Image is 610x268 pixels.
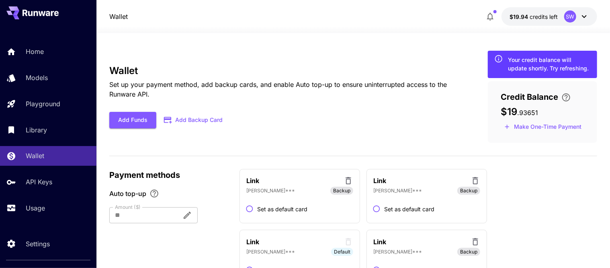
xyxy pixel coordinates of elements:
p: Link [373,176,386,186]
p: [PERSON_NAME]*** [246,187,295,194]
button: Make a one-time, non-recurring payment [501,121,585,133]
p: [PERSON_NAME]*** [373,187,422,194]
p: [PERSON_NAME]*** [246,248,295,256]
p: [PERSON_NAME]*** [373,248,422,256]
p: Link [246,176,259,186]
div: SW [564,10,576,23]
span: Backup [333,187,350,194]
a: Wallet [109,12,128,21]
span: Backup [460,248,477,256]
p: Link [246,237,259,247]
span: Set as default card [257,205,307,213]
button: Add Backup Card [156,112,231,128]
p: Library [26,125,47,135]
p: Link [373,237,386,247]
span: credits left [530,13,558,20]
div: $19.93651 [510,12,558,21]
span: Backup [460,187,477,194]
p: Home [26,47,44,56]
button: Add Funds [109,112,156,128]
label: Amount ($) [115,204,141,210]
p: Usage [26,203,45,213]
p: API Keys [26,177,52,187]
span: Set as default card [384,205,434,213]
span: Credit Balance [501,91,558,103]
p: Set up your payment method, add backup cards, and enable Auto top-up to ensure uninterrupted acce... [109,80,462,99]
p: Playground [26,99,60,109]
span: Auto top-up [109,189,146,198]
p: Payment methods [109,169,230,181]
button: Enable Auto top-up to ensure uninterrupted service. We'll automatically bill the chosen amount wh... [146,189,162,198]
div: Your credit balance will update shortly. Try refreshing. [508,56,591,72]
h3: Wallet [109,65,462,76]
span: $19 [501,106,517,118]
p: Models [26,73,48,82]
p: Settings [26,239,50,249]
button: $19.93651SW [502,7,597,26]
p: Wallet [26,151,44,161]
button: Enter your card details and choose an Auto top-up amount to avoid service interruptions. We'll au... [558,93,574,102]
span: Default [331,248,353,256]
span: . 93651 [517,109,538,117]
span: $19.94 [510,13,530,20]
nav: breadcrumb [109,12,128,21]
